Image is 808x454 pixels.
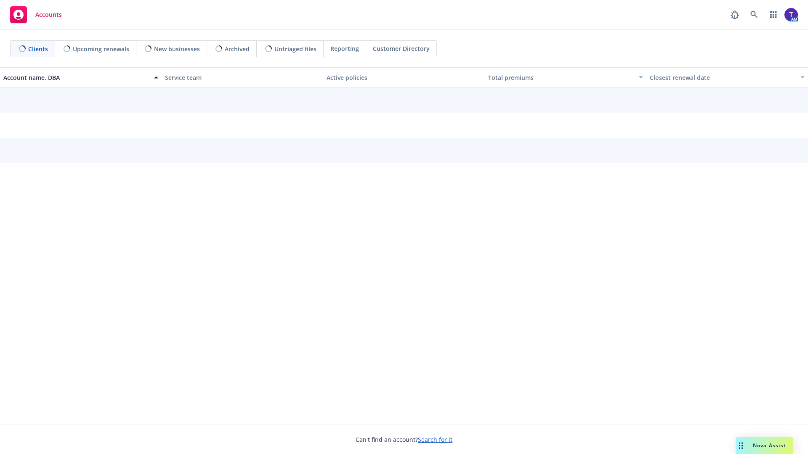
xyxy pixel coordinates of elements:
[28,45,48,53] span: Clients
[765,6,782,23] a: Switch app
[73,45,129,53] span: Upcoming renewals
[485,67,646,87] button: Total premiums
[746,6,763,23] a: Search
[736,437,746,454] div: Drag to move
[650,73,795,82] div: Closest renewal date
[646,67,808,87] button: Closest renewal date
[225,45,250,53] span: Archived
[726,6,743,23] a: Report a Bug
[356,435,452,444] span: Can't find an account?
[165,73,320,82] div: Service team
[274,45,316,53] span: Untriaged files
[736,437,793,454] button: Nova Assist
[3,73,149,82] div: Account name, DBA
[418,436,452,443] a: Search for it
[488,73,634,82] div: Total premiums
[154,45,200,53] span: New businesses
[330,44,359,53] span: Reporting
[323,67,485,87] button: Active policies
[7,3,65,26] a: Accounts
[35,11,62,18] span: Accounts
[753,442,786,449] span: Nova Assist
[162,67,323,87] button: Service team
[327,73,481,82] div: Active policies
[373,44,430,53] span: Customer Directory
[784,8,798,21] img: photo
